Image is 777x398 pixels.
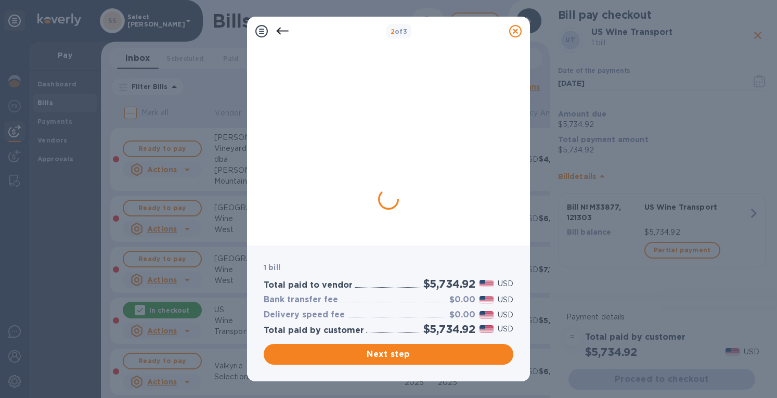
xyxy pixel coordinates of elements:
img: USD [480,325,494,332]
b: 1 bill [264,263,280,272]
h3: Total paid to vendor [264,280,353,290]
p: USD [498,324,513,335]
h2: $5,734.92 [423,323,475,336]
p: USD [498,278,513,289]
p: USD [498,294,513,305]
img: USD [480,311,494,318]
h3: Delivery speed fee [264,310,345,320]
h3: $0.00 [449,295,475,305]
b: of 3 [391,28,408,35]
span: 2 [391,28,395,35]
h2: $5,734.92 [423,277,475,290]
button: Next step [264,344,513,365]
img: USD [480,296,494,303]
h3: Total paid by customer [264,326,364,336]
img: USD [480,280,494,287]
h3: Bank transfer fee [264,295,338,305]
span: Next step [272,348,505,361]
h3: $0.00 [449,310,475,320]
p: USD [498,310,513,320]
